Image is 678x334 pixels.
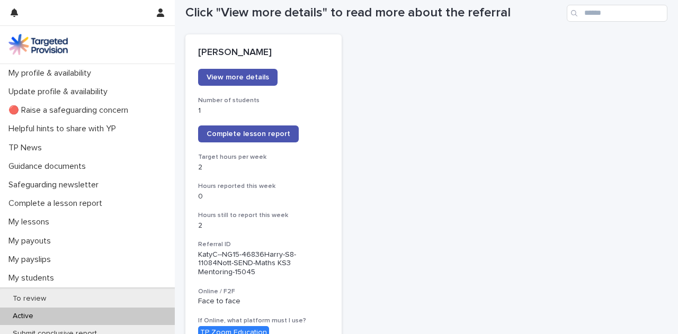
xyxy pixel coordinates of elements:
h3: Number of students [198,96,329,105]
p: Face to face [198,297,329,306]
p: 2 [198,221,329,230]
p: Active [4,312,42,321]
input: Search [567,5,667,22]
h3: Referral ID [198,240,329,249]
img: M5nRWzHhSzIhMunXDL62 [8,34,68,55]
p: Complete a lesson report [4,198,111,209]
p: Update profile & availability [4,87,116,97]
p: KatyC--NG15-46836Harry-S8-11084Nott-SEND-Maths KS3 Mentoring-15045 [198,250,329,277]
h3: Hours reported this week [198,182,329,191]
a: Complete lesson report [198,125,299,142]
p: My students [4,273,63,283]
p: My payslips [4,255,59,265]
p: TP News [4,143,50,153]
p: Guidance documents [4,161,94,171]
p: 0 [198,192,329,201]
p: Safeguarding newsletter [4,180,107,190]
p: Helpful hints to share with YP [4,124,124,134]
p: My lessons [4,217,58,227]
p: 2 [198,163,329,172]
a: View more details [198,69,278,86]
p: My payouts [4,236,59,246]
span: Complete lesson report [207,130,290,138]
p: 🔴 Raise a safeguarding concern [4,105,137,115]
p: 1 [198,106,329,115]
p: [PERSON_NAME] [198,47,329,59]
h3: Hours still to report this week [198,211,329,220]
h3: Online / F2F [198,287,329,296]
h3: Target hours per week [198,153,329,161]
h1: Click "View more details" to read more about the referral [185,5,563,21]
span: View more details [207,74,269,81]
p: My profile & availability [4,68,100,78]
h3: If Online, what platform must I use? [198,317,329,325]
p: To review [4,294,55,303]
